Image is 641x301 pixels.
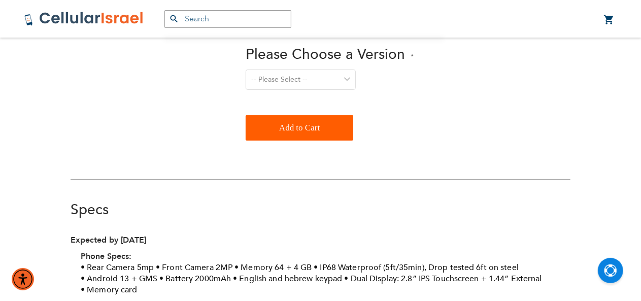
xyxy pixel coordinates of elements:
[279,118,320,138] span: Add to Cart
[24,11,144,26] img: Cellular Israel
[156,262,232,273] li: Front Camera 2MP
[71,235,146,246] strong: Expected by [DATE]
[81,284,138,295] li: Memory card
[234,262,312,273] li: Memory 64 + 4 GB
[246,115,353,141] button: Add to Cart
[81,273,157,284] li: Android 13 + GMS
[344,273,542,284] li: Dual Display: 2.8” IPS Touchscreen + 1.44” External
[164,10,291,28] input: Search
[12,268,34,290] div: Accessibility Menu
[159,273,231,284] li: Battery 2000mAh
[81,262,154,273] li: Rear Camera 5mp
[314,262,519,273] li: IP68 Waterproof (5ft/35min), Drop tested 6ft on steel
[246,45,405,64] span: Please Choose a Version
[81,251,131,262] span: Phone Specs:
[233,273,342,284] li: English and hebrew keypad
[71,200,109,219] a: Specs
